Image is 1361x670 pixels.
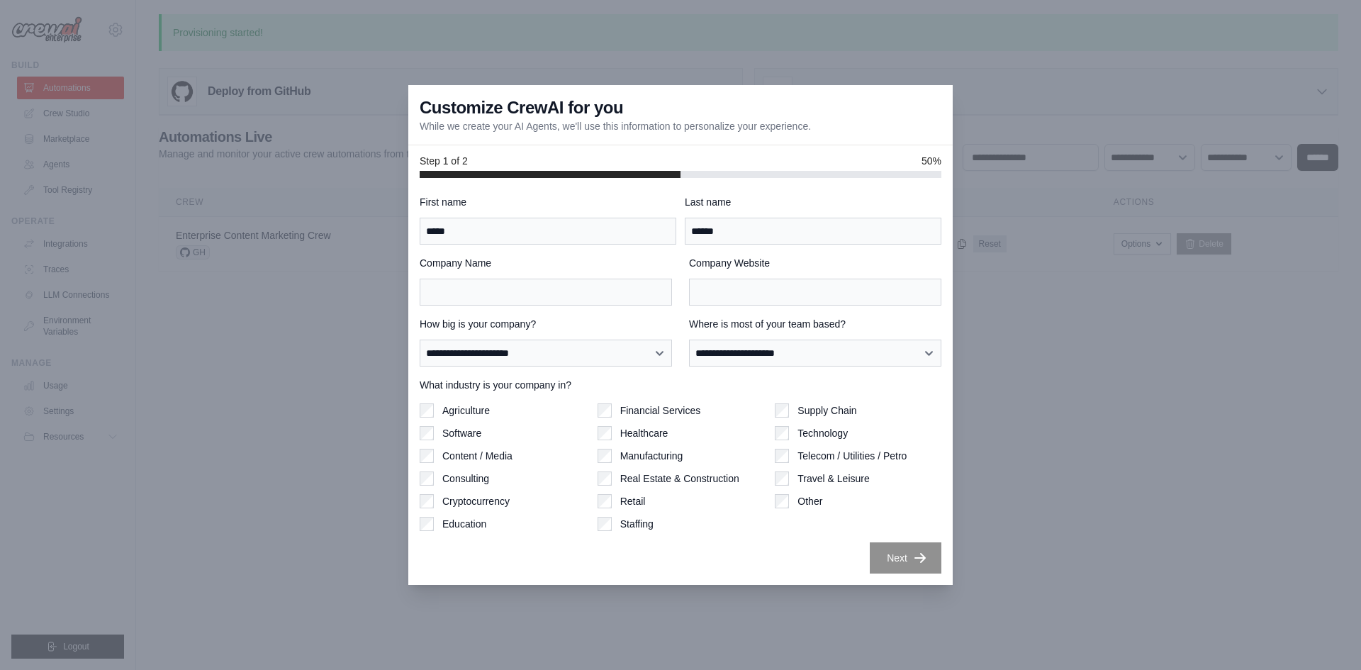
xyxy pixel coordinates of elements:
[442,449,513,463] label: Content / Media
[442,494,510,508] label: Cryptocurrency
[797,426,848,440] label: Technology
[620,517,654,531] label: Staffing
[420,256,672,270] label: Company Name
[620,494,646,508] label: Retail
[620,426,668,440] label: Healthcare
[442,471,489,486] label: Consulting
[420,195,676,209] label: First name
[420,154,468,168] span: Step 1 of 2
[420,119,811,133] p: While we create your AI Agents, we'll use this information to personalize your experience.
[620,471,739,486] label: Real Estate & Construction
[620,403,701,418] label: Financial Services
[420,378,941,392] label: What industry is your company in?
[689,256,941,270] label: Company Website
[420,317,672,331] label: How big is your company?
[797,449,907,463] label: Telecom / Utilities / Petro
[685,195,941,209] label: Last name
[922,154,941,168] span: 50%
[442,517,486,531] label: Education
[870,542,941,574] button: Next
[797,403,856,418] label: Supply Chain
[620,449,683,463] label: Manufacturing
[420,96,623,119] h3: Customize CrewAI for you
[442,426,481,440] label: Software
[797,494,822,508] label: Other
[797,471,869,486] label: Travel & Leisure
[442,403,490,418] label: Agriculture
[689,317,941,331] label: Where is most of your team based?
